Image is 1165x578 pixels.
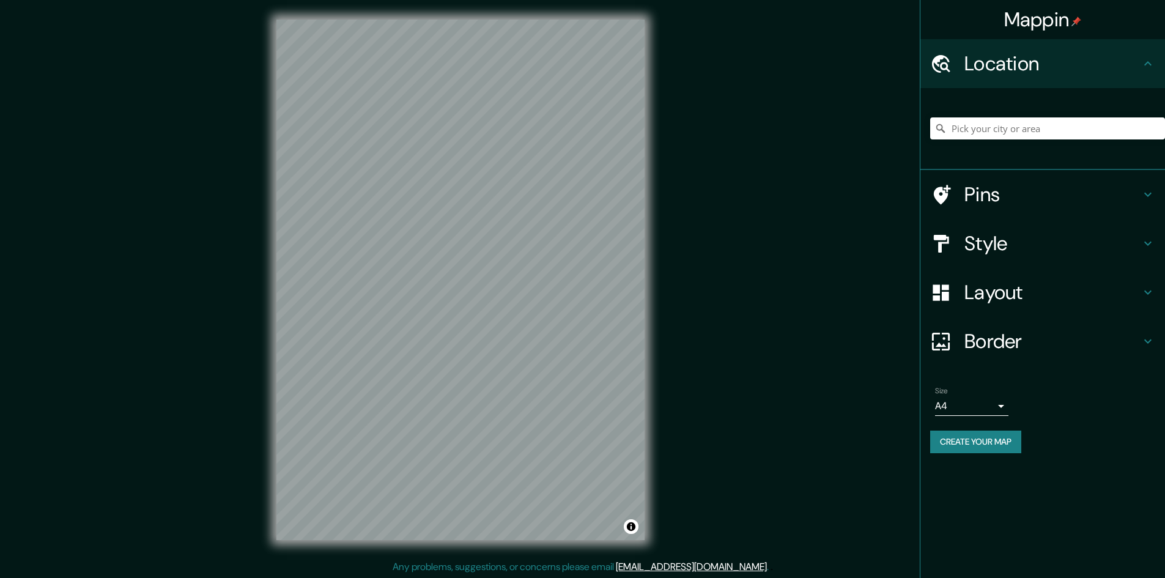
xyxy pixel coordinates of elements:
[616,560,767,573] a: [EMAIL_ADDRESS][DOMAIN_NAME]
[920,219,1165,268] div: Style
[920,170,1165,219] div: Pins
[920,39,1165,88] div: Location
[1056,530,1152,565] iframe: Help widget launcher
[920,268,1165,317] div: Layout
[920,317,1165,366] div: Border
[935,386,948,396] label: Size
[964,182,1141,207] h4: Pins
[771,560,773,574] div: .
[964,329,1141,354] h4: Border
[769,560,771,574] div: .
[1071,17,1081,26] img: pin-icon.png
[935,396,1008,416] div: A4
[930,431,1021,453] button: Create your map
[393,560,769,574] p: Any problems, suggestions, or concerns please email .
[964,280,1141,305] h4: Layout
[964,51,1141,76] h4: Location
[964,231,1141,256] h4: Style
[624,519,638,534] button: Toggle attribution
[276,20,645,540] canvas: Map
[930,117,1165,139] input: Pick your city or area
[1004,7,1082,32] h4: Mappin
